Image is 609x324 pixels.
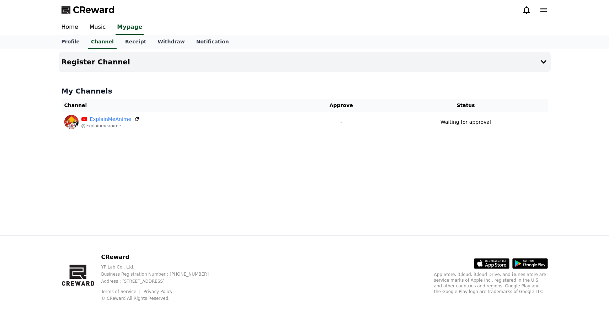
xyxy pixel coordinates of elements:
[101,271,220,277] p: Business Registration Number : [PHONE_NUMBER]
[101,296,220,301] p: © CReward All Rights Reserved.
[56,20,84,35] a: Home
[440,118,491,126] p: Waiting for approval
[152,35,190,49] a: Withdraw
[434,272,548,294] p: App Store, iCloud, iCloud Drive, and iTunes Store are service marks of Apple Inc., registered in ...
[59,52,551,72] button: Register Channel
[81,123,140,129] p: @explainmeanime
[62,4,115,16] a: CReward
[101,289,141,294] a: Terms of Service
[144,289,173,294] a: Privacy Policy
[62,58,130,66] h4: Register Channel
[116,20,144,35] a: Mypage
[301,118,381,126] p: -
[62,86,548,96] h4: My Channels
[88,35,117,49] a: Channel
[56,35,85,49] a: Profile
[101,264,220,270] p: YP Lab Co., Ltd.
[384,99,548,112] th: Status
[119,35,152,49] a: Receipt
[90,116,132,123] a: ExplainMeAnime
[101,278,220,284] p: Address : [STREET_ADDRESS]
[84,20,112,35] a: Music
[73,4,115,16] span: CReward
[101,253,220,261] p: CReward
[191,35,235,49] a: Notification
[62,99,299,112] th: Channel
[299,99,384,112] th: Approve
[64,115,79,129] img: ExplainMeAnime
